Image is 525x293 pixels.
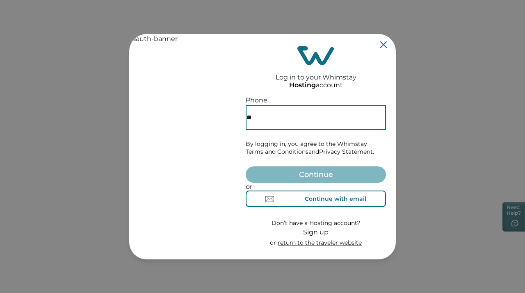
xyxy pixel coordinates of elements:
[246,140,386,156] p: By logging in, you agree to the Whimstay and
[289,81,343,89] p: account
[297,46,334,65] img: login-logo
[319,148,374,155] a: Privacy Statement.
[380,41,387,48] button: Close
[246,191,386,207] button: Continue with email
[246,166,386,183] button: Continue
[129,34,236,259] img: auth-banner
[303,228,329,236] span: Sign up
[270,219,362,227] p: Don’t have a Hosting account?
[289,81,316,89] p: Hosting
[246,183,386,191] p: or
[276,65,356,81] h2: Log in to your Whimstay
[305,195,366,202] div: Continue with email
[246,95,386,105] div: Phone
[246,148,308,155] a: Terms and Conditions
[270,239,362,247] p: or
[278,239,362,246] a: return to the traveler website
